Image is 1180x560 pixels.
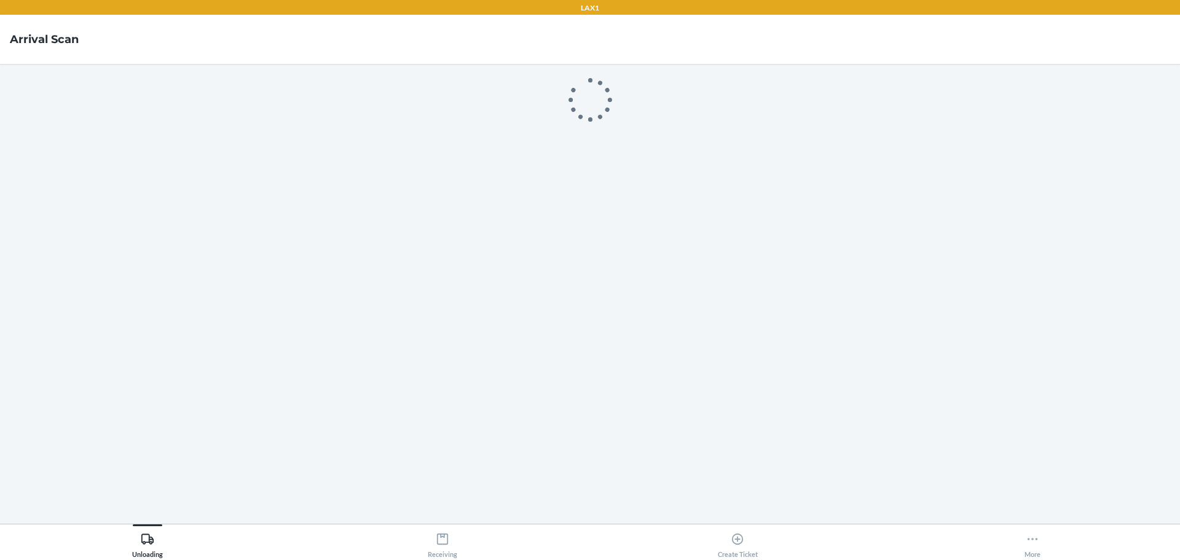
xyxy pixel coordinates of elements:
[132,527,163,558] div: Unloading
[718,527,758,558] div: Create Ticket
[10,31,79,47] h4: Arrival Scan
[590,524,885,558] button: Create Ticket
[295,524,590,558] button: Receiving
[1025,527,1040,558] div: More
[885,524,1180,558] button: More
[428,527,457,558] div: Receiving
[581,2,599,14] p: LAX1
